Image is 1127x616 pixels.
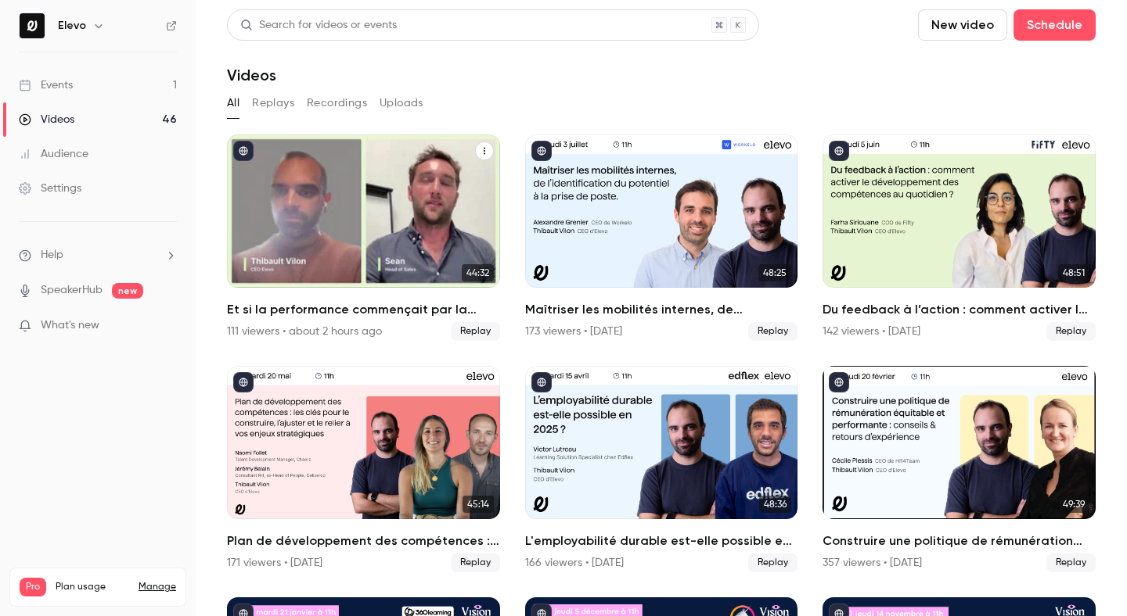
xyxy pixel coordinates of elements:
button: Replays [252,91,294,116]
h2: Maîtriser les mobilités internes, de l’identification du potentiel à la prise de poste. [525,300,798,319]
button: published [233,372,254,392]
div: 111 viewers • about 2 hours ago [227,324,382,339]
a: 48:25Maîtriser les mobilités internes, de l’identification du potentiel à la prise de poste.173 v... [525,134,798,341]
span: Plan usage [56,581,129,593]
a: 45:14Plan de développement des compétences : les clés pour le construire, l’ajuster et le relier ... [227,366,500,572]
a: 48:36L'employabilité durable est-elle possible en 2025 ?166 viewers • [DATE]Replay [525,366,798,572]
button: published [829,141,849,161]
button: published [233,141,254,161]
iframe: Noticeable Trigger [158,319,177,333]
li: Du feedback à l’action : comment activer le développement des compétences au quotidien ? [823,134,1096,341]
li: help-dropdown-opener [19,247,177,263]
button: Uploads [380,91,423,116]
li: Construire une politique de rémunération équitable et performante : conseils & retours d’expérience [823,366,1096,572]
span: Pro [20,578,46,596]
span: 48:51 [1058,264,1089,281]
button: New video [918,9,1007,41]
div: 166 viewers • [DATE] [525,555,624,571]
span: Replay [1046,322,1096,341]
div: 357 viewers • [DATE] [823,555,922,571]
span: 48:36 [759,496,791,513]
div: Settings [19,181,81,196]
div: Videos [19,112,74,127]
h2: L'employabilité durable est-elle possible en 2025 ? [525,532,798,550]
button: Schedule [1014,9,1096,41]
span: Replay [748,322,798,341]
button: published [531,141,552,161]
span: What's new [41,317,99,334]
span: 49:39 [1058,496,1089,513]
section: Videos [227,9,1096,607]
img: Elevo [20,13,45,38]
span: Replay [1046,553,1096,572]
button: All [227,91,239,116]
div: Events [19,77,73,93]
li: Maîtriser les mobilités internes, de l’identification du potentiel à la prise de poste. [525,134,798,341]
a: Manage [139,581,176,593]
button: published [829,372,849,392]
h1: Videos [227,66,276,84]
a: 44:32Et si la performance commençait par la santé mentale des équipes ?111 viewers • about 2 hour... [227,134,500,341]
a: 48:51Du feedback à l’action : comment activer le développement des compétences au quotidien ?142 ... [823,134,1096,341]
h2: Construire une politique de rémunération équitable et performante : conseils & retours d’expérience [823,532,1096,550]
div: 173 viewers • [DATE] [525,324,622,339]
button: Recordings [307,91,367,116]
li: Et si la performance commençait par la santé mentale des équipes ? [227,134,500,341]
a: 49:39Construire une politique de rémunération équitable et performante : conseils & retours d’exp... [823,366,1096,572]
li: L'employabilité durable est-elle possible en 2025 ? [525,366,798,572]
span: 44:32 [462,264,494,281]
div: 171 viewers • [DATE] [227,555,322,571]
div: Audience [19,146,88,162]
li: Plan de développement des compétences : les clés pour le construire, l’ajuster et le relier à vos... [227,366,500,572]
span: Replay [451,553,500,572]
h2: Du feedback à l’action : comment activer le développement des compétences au quotidien ? [823,300,1096,319]
button: published [531,372,552,392]
a: SpeakerHub [41,282,103,299]
span: Replay [451,322,500,341]
h2: Plan de développement des compétences : les clés pour le construire, l’ajuster et le relier à vos... [227,532,500,550]
span: 48:25 [758,264,791,281]
span: new [112,283,143,299]
h2: Et si la performance commençait par la santé mentale des équipes ? [227,300,500,319]
span: Replay [748,553,798,572]
span: 45:14 [463,496,494,513]
h6: Elevo [58,18,86,34]
div: 142 viewers • [DATE] [823,324,920,339]
div: Search for videos or events [240,17,397,34]
span: Help [41,247,63,263]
